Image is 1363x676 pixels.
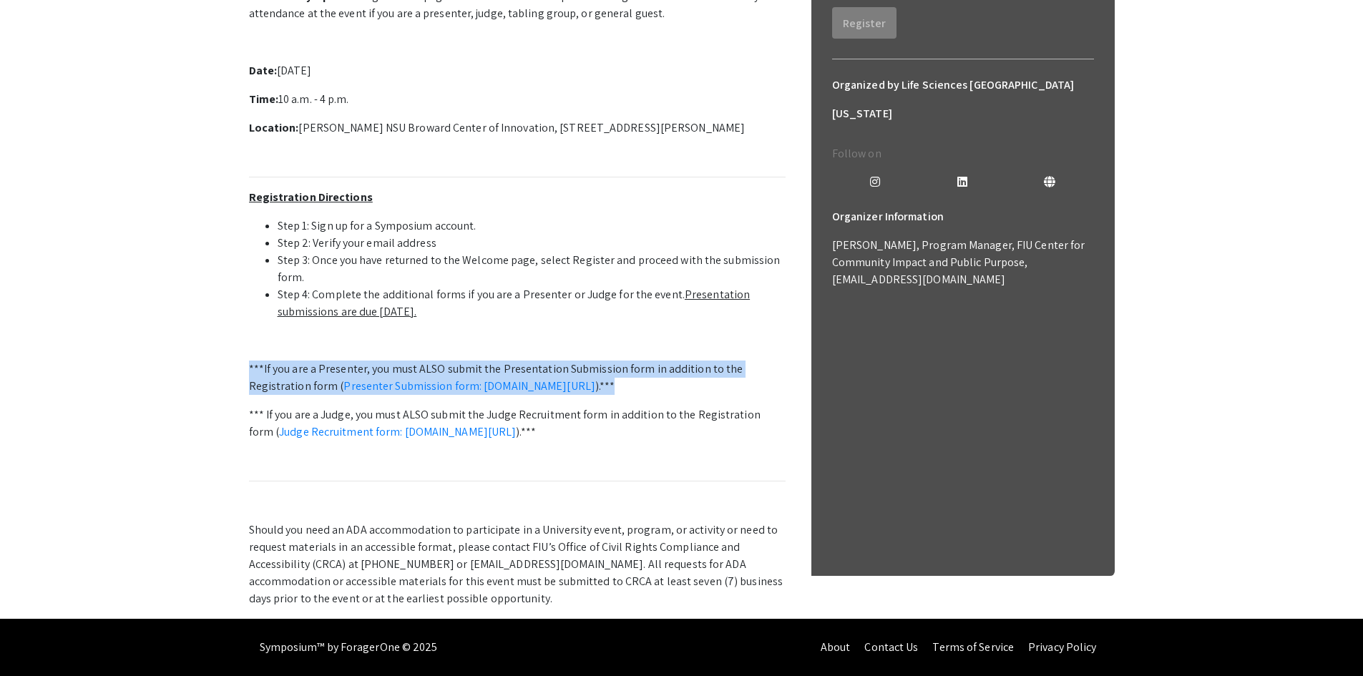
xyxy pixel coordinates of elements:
p: Follow on [832,145,1094,162]
p: [PERSON_NAME] NSU Broward Center of Innovation, [STREET_ADDRESS][PERSON_NAME] [249,119,786,137]
a: Contact Us [864,640,918,655]
a: Terms of Service [932,640,1014,655]
li: Step 1: Sign up for a Symposium account. [278,217,786,235]
strong: Date: [249,63,278,78]
p: [PERSON_NAME], Program Manager, FIU Center for Community Impact and Public Purpose, [EMAIL_ADDRES... [832,237,1094,288]
u: Registration Directions [249,190,373,205]
p: 10 a.m. - 4 p.m. [249,91,786,108]
u: Presentation submissions are due [DATE]. [278,287,751,319]
div: Symposium™ by ForagerOne © 2025 [260,619,438,676]
a: Privacy Policy [1028,640,1096,655]
h6: Organized by Life Sciences [GEOGRAPHIC_DATA][US_STATE] [832,71,1094,128]
p: ***If you are a Presenter, you must ALSO submit the Presentation Submission form in addition to t... [249,361,786,395]
iframe: Chat [11,612,61,665]
a: Presenter Submission form: [DOMAIN_NAME][URL] [343,378,595,393]
a: About [821,640,851,655]
strong: Location: [249,120,299,135]
h6: Organizer Information [832,202,1094,231]
button: Register [832,7,897,39]
li: Step 3: Once you have returned to the Welcome page, select Register and proceed with the submissi... [278,252,786,286]
p: Should you need an ADA accommodation to participate in a University event, program, or activity o... [249,521,786,607]
strong: Time: [249,92,279,107]
p: [DATE] [249,62,786,79]
p: *** If you are a Judge, you must ALSO submit the Judge Recruitment form in addition to the Regist... [249,406,786,441]
li: Step 4: Complete the additional forms if you are a Presenter or Judge for the event. [278,286,786,320]
a: Judge Recruitment form: [DOMAIN_NAME][URL] [279,424,516,439]
li: Step 2: Verify your email address [278,235,786,252]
